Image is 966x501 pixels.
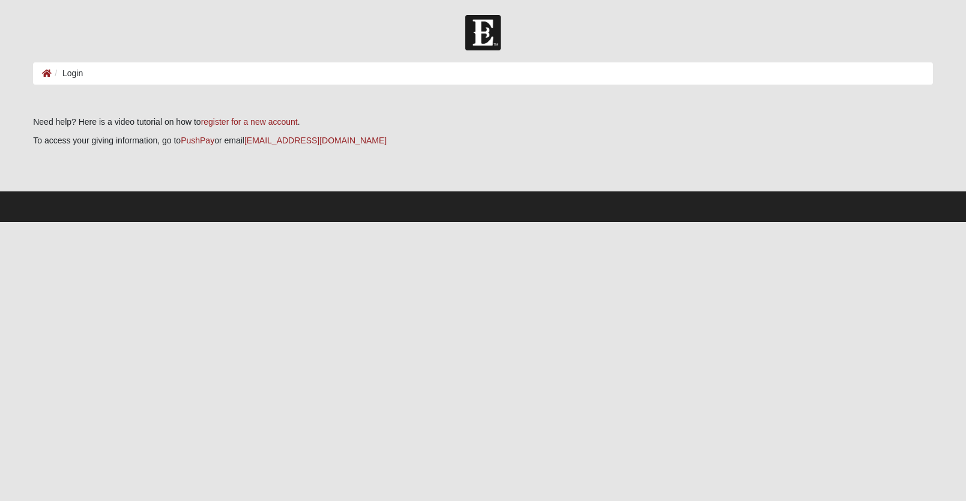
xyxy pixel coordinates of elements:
[181,136,214,145] a: PushPay
[201,117,298,127] a: register for a new account
[33,134,933,147] p: To access your giving information, go to or email
[244,136,387,145] a: [EMAIL_ADDRESS][DOMAIN_NAME]
[465,15,501,50] img: Church of Eleven22 Logo
[52,67,83,80] li: Login
[33,116,933,128] p: Need help? Here is a video tutorial on how to .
